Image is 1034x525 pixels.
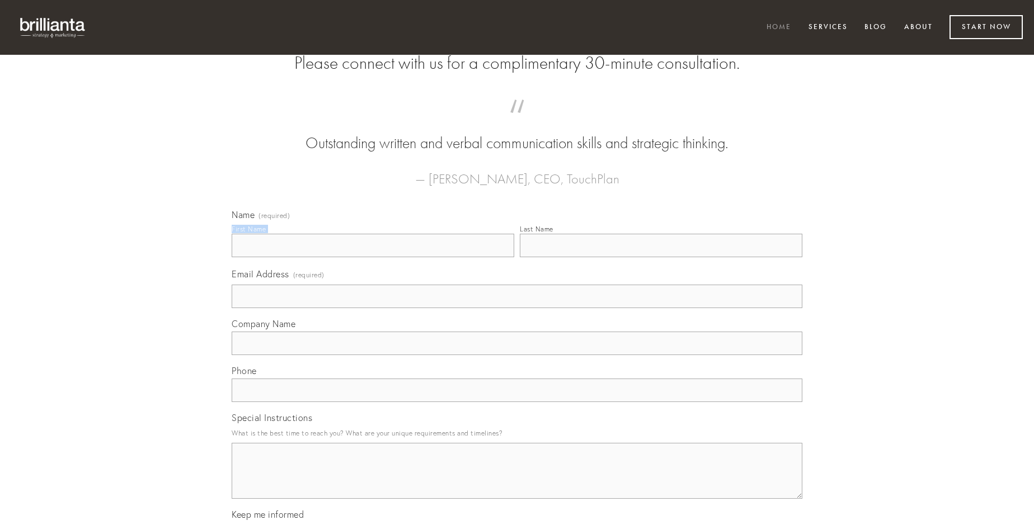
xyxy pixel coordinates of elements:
[897,18,940,37] a: About
[232,53,802,74] h2: Please connect with us for a complimentary 30-minute consultation.
[250,111,784,133] span: “
[293,267,325,282] span: (required)
[232,509,304,520] span: Keep me informed
[520,225,553,233] div: Last Name
[857,18,894,37] a: Blog
[258,212,290,219] span: (required)
[232,225,266,233] div: First Name
[232,365,257,376] span: Phone
[232,268,289,280] span: Email Address
[232,412,312,423] span: Special Instructions
[232,318,295,329] span: Company Name
[232,425,802,441] p: What is the best time to reach you? What are your unique requirements and timelines?
[232,209,255,220] span: Name
[250,111,784,154] blockquote: Outstanding written and verbal communication skills and strategic thinking.
[759,18,798,37] a: Home
[11,11,95,44] img: brillianta - research, strategy, marketing
[250,154,784,190] figcaption: — [PERSON_NAME], CEO, TouchPlan
[950,15,1023,39] a: Start Now
[801,18,855,37] a: Services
